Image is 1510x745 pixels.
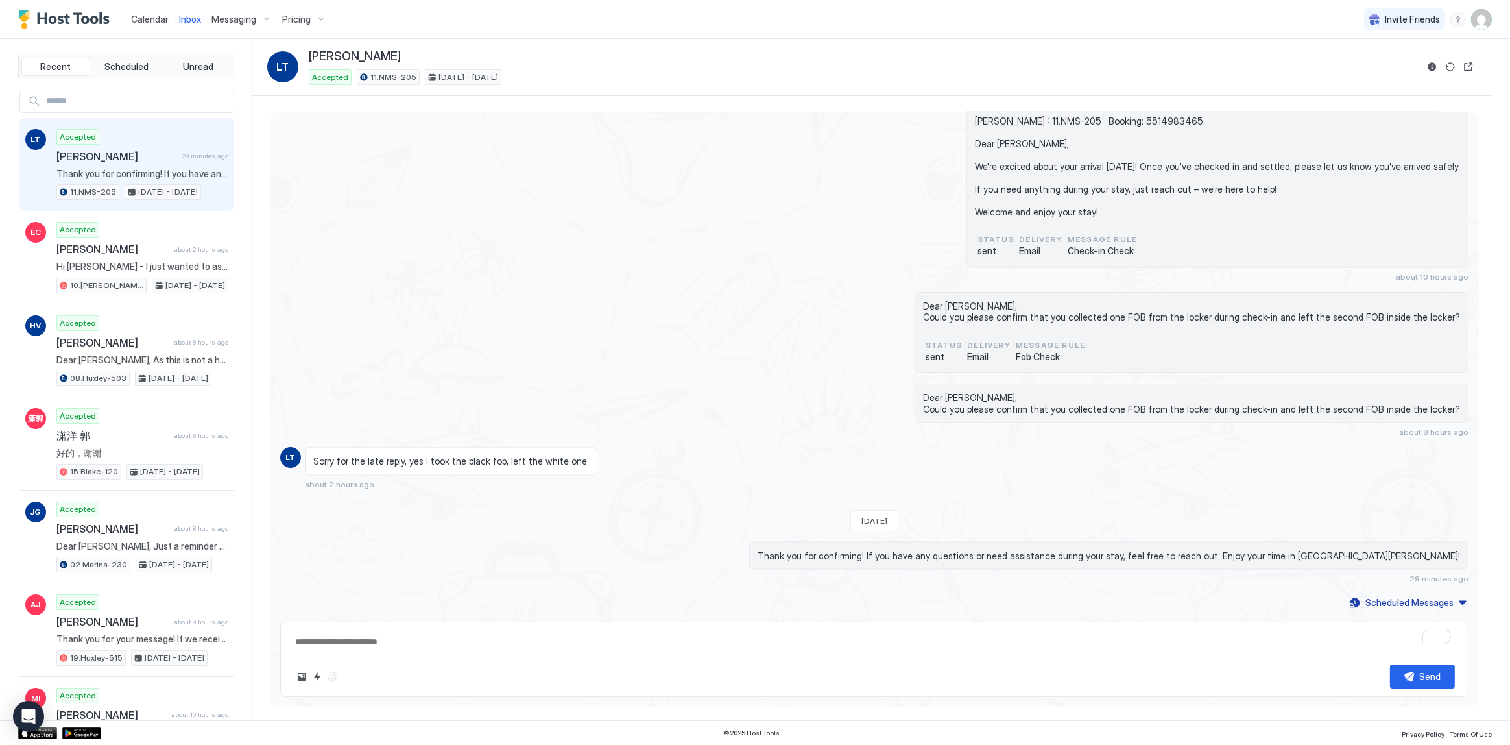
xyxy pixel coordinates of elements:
[370,71,416,83] span: 11.NMS-205
[41,90,234,112] input: Input Field
[70,373,126,384] span: 08.Huxley-503
[977,234,1014,245] span: status
[1016,339,1085,351] span: Message Rule
[723,729,780,737] span: © 2025 Host Tools
[56,522,169,535] span: [PERSON_NAME]
[31,134,41,145] span: LT
[105,61,149,73] span: Scheduled
[62,727,101,739] a: Google Play Store
[56,336,169,349] span: [PERSON_NAME]
[975,116,1460,218] span: [PERSON_NAME] : 11.NMS-205 : Booking: 5514983465 Dear [PERSON_NAME], We're excited about your arr...
[1068,245,1137,257] span: Check-in Check
[56,354,228,366] span: Dear [PERSON_NAME], As this is not a hotel but an apartment in a residential complex, we do not h...
[1068,234,1137,245] span: Message Rule
[1443,59,1458,75] button: Sync reservation
[56,243,169,256] span: [PERSON_NAME]
[28,413,43,424] span: 潇郭
[967,351,1011,363] span: Email
[312,71,348,83] span: Accepted
[31,599,41,611] span: AJ
[294,669,309,685] button: Upload image
[60,504,96,515] span: Accepted
[70,186,116,198] span: 11.NMS-205
[294,630,1455,654] textarea: To enrich screen reader interactions, please activate Accessibility in Grammarly extension settings
[60,224,96,236] span: Accepted
[277,59,289,75] span: LT
[179,12,201,26] a: Inbox
[1402,726,1444,740] a: Privacy Policy
[60,317,96,329] span: Accepted
[18,10,115,29] a: Host Tools Logo
[1402,730,1444,738] span: Privacy Policy
[1019,234,1062,245] span: Delivery
[56,541,228,552] span: Dear [PERSON_NAME], Just a reminder that your check-out is [DATE] before 11 am. Please leave the ...
[30,320,42,332] span: HV
[923,392,1460,415] span: Dear [PERSON_NAME], Could you please confirm that you collected one FOB from the locker during ch...
[149,373,208,384] span: [DATE] - [DATE]
[1016,351,1085,363] span: Fob Check
[1399,427,1468,437] span: about 8 hours ago
[179,14,201,25] span: Inbox
[174,618,228,626] span: about 9 hours ago
[1450,730,1492,738] span: Terms Of Use
[1396,272,1468,282] span: about 10 hours ago
[18,55,235,79] div: tab-group
[60,596,96,608] span: Accepted
[131,12,169,26] a: Calendar
[40,61,71,73] span: Recent
[438,71,498,83] span: [DATE] - [DATE]
[1420,670,1441,683] div: Send
[70,652,123,664] span: 19.Huxley-515
[309,49,401,64] span: [PERSON_NAME]
[1385,14,1440,25] span: Invite Friends
[309,669,325,685] button: Quick reply
[56,709,166,722] span: [PERSON_NAME]
[174,524,228,533] span: about 8 hours ago
[56,447,228,459] span: 好的，谢谢
[60,131,96,143] span: Accepted
[977,245,1014,257] span: sent
[70,280,143,291] span: 10.[PERSON_NAME]-203
[1461,59,1476,75] button: Open reservation
[923,300,1460,323] span: Dear [PERSON_NAME], Could you please confirm that you collected one FOB from the locker during ch...
[305,480,374,489] span: about 2 hours ago
[1348,594,1468,611] button: Scheduled Messages
[13,701,44,732] div: Open Intercom Messenger
[1365,596,1454,609] div: Scheduled Messages
[1409,574,1468,583] span: 29 minutes ago
[313,456,589,467] span: Sorry for the late reply, yes I took the black fob, left the white one.
[286,452,296,463] span: LT
[1390,665,1455,689] button: Send
[165,280,225,291] span: [DATE] - [DATE]
[60,410,96,422] span: Accepted
[967,339,1011,351] span: Delivery
[70,466,118,478] span: 15.Blake-120
[183,61,213,73] span: Unread
[174,245,228,254] span: about 2 hours ago
[30,506,42,518] span: JG
[56,429,169,442] span: 潇洋 郭
[1424,59,1440,75] button: Reservation information
[282,14,311,25] span: Pricing
[93,58,162,76] button: Scheduled
[56,150,177,163] span: [PERSON_NAME]
[926,339,962,351] span: status
[138,186,198,198] span: [DATE] - [DATE]
[1019,245,1062,257] span: Email
[56,168,228,180] span: Thank you for confirming! If you have any questions or need assistance during your stay, feel fre...
[926,351,962,363] span: sent
[30,226,41,238] span: EC
[140,466,200,478] span: [DATE] - [DATE]
[1450,726,1492,740] a: Terms Of Use
[182,152,228,160] span: 29 minutes ago
[56,615,169,628] span: [PERSON_NAME]
[145,652,204,664] span: [DATE] - [DATE]
[56,261,228,273] span: Hi [PERSON_NAME] - I just wanted to ask about doing laundry in case we needed to do any. Where ar...
[149,559,209,570] span: [DATE] - [DATE]
[21,58,90,76] button: Recent
[31,692,40,704] span: MI
[18,727,57,739] div: App Store
[211,14,256,25] span: Messaging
